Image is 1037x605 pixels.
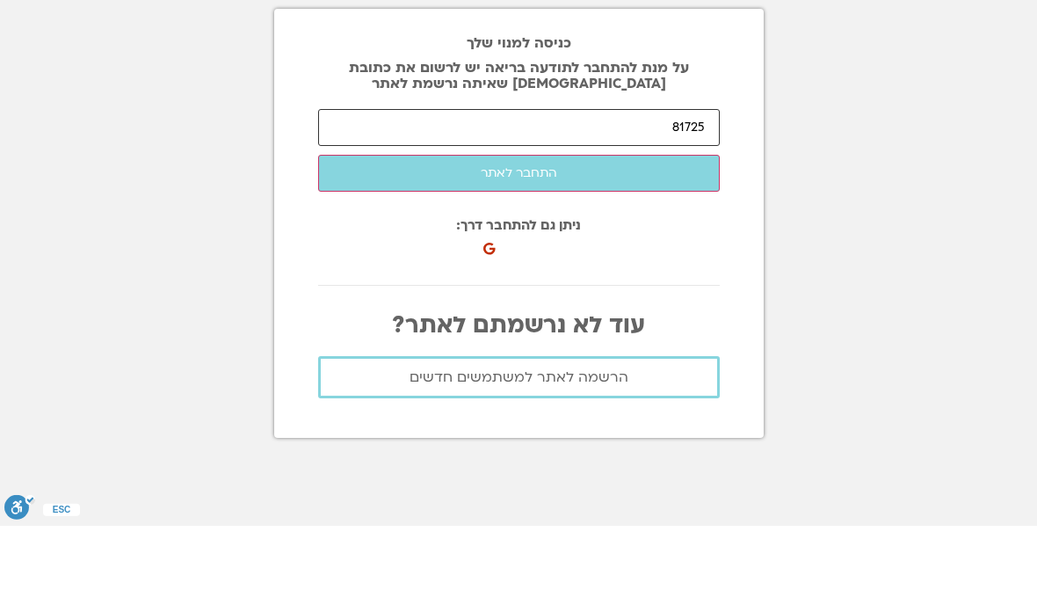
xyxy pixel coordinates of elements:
[410,448,628,464] span: הרשמה לאתר למשתמשים חדשים
[318,139,720,171] p: על מנת להתחבר לתודעה בריאה יש לרשום את כתובת [DEMOGRAPHIC_DATA] שאיתה נרשמת לאתר
[318,114,720,130] h2: כניסה למנוי שלך
[318,234,720,271] button: התחבר לאתר
[318,435,720,477] a: הרשמה לאתר למשתמשים חדשים
[318,188,720,225] input: הקוד שקיבלת
[318,391,720,418] p: עוד לא נרשמתם לאתר?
